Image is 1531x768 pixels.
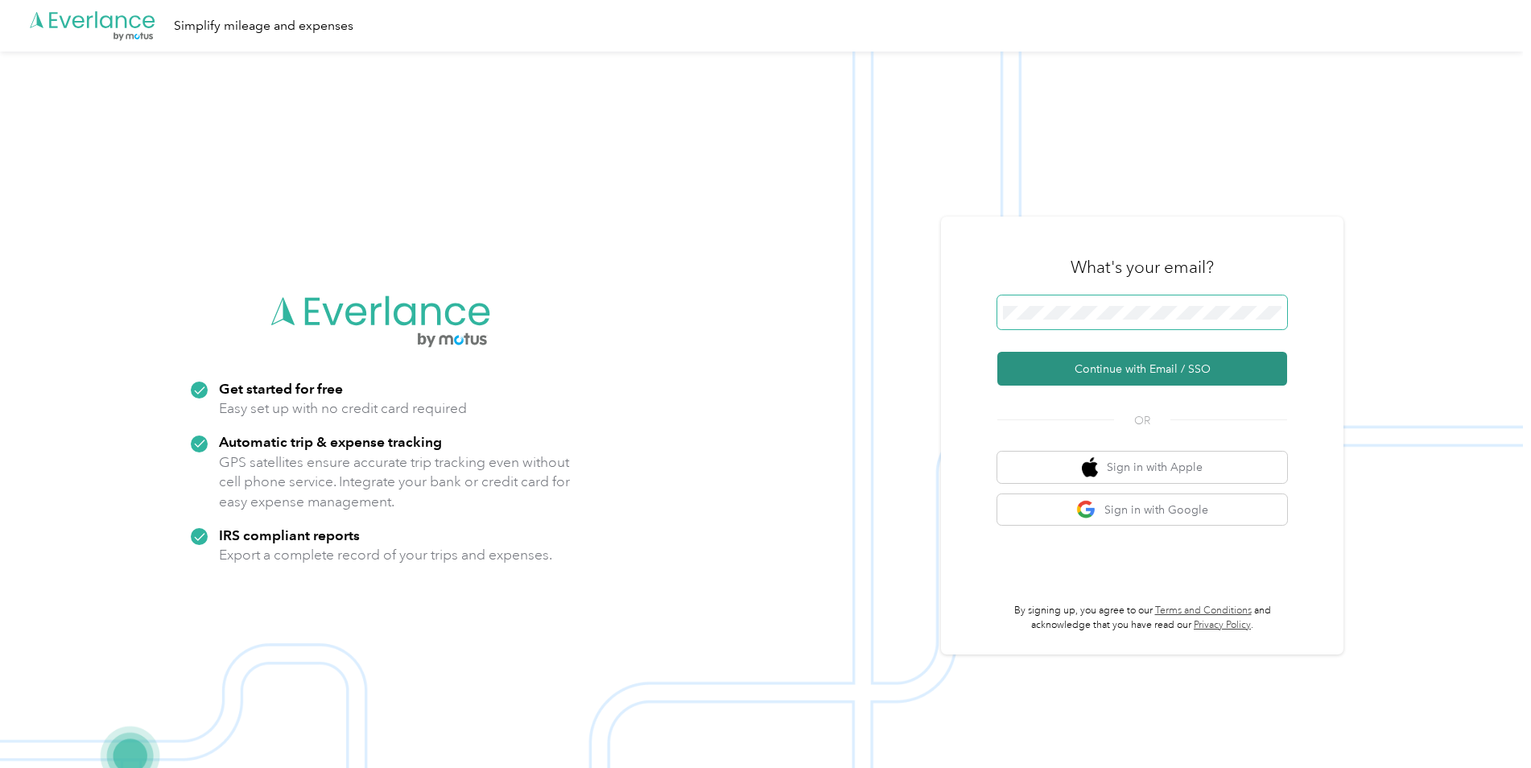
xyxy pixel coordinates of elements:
[997,494,1287,526] button: google logoSign in with Google
[1155,605,1252,617] a: Terms and Conditions
[219,545,552,565] p: Export a complete record of your trips and expenses.
[997,604,1287,632] p: By signing up, you agree to our and acknowledge that you have read our .
[997,452,1287,483] button: apple logoSign in with Apple
[219,526,360,543] strong: IRS compliant reports
[174,16,353,36] div: Simplify mileage and expenses
[219,433,442,450] strong: Automatic trip & expense tracking
[219,398,467,419] p: Easy set up with no credit card required
[997,352,1287,386] button: Continue with Email / SSO
[219,380,343,397] strong: Get started for free
[1194,619,1251,631] a: Privacy Policy
[1071,256,1214,279] h3: What's your email?
[1114,412,1170,429] span: OR
[219,452,571,512] p: GPS satellites ensure accurate trip tracking even without cell phone service. Integrate your bank...
[1082,457,1098,477] img: apple logo
[1076,500,1096,520] img: google logo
